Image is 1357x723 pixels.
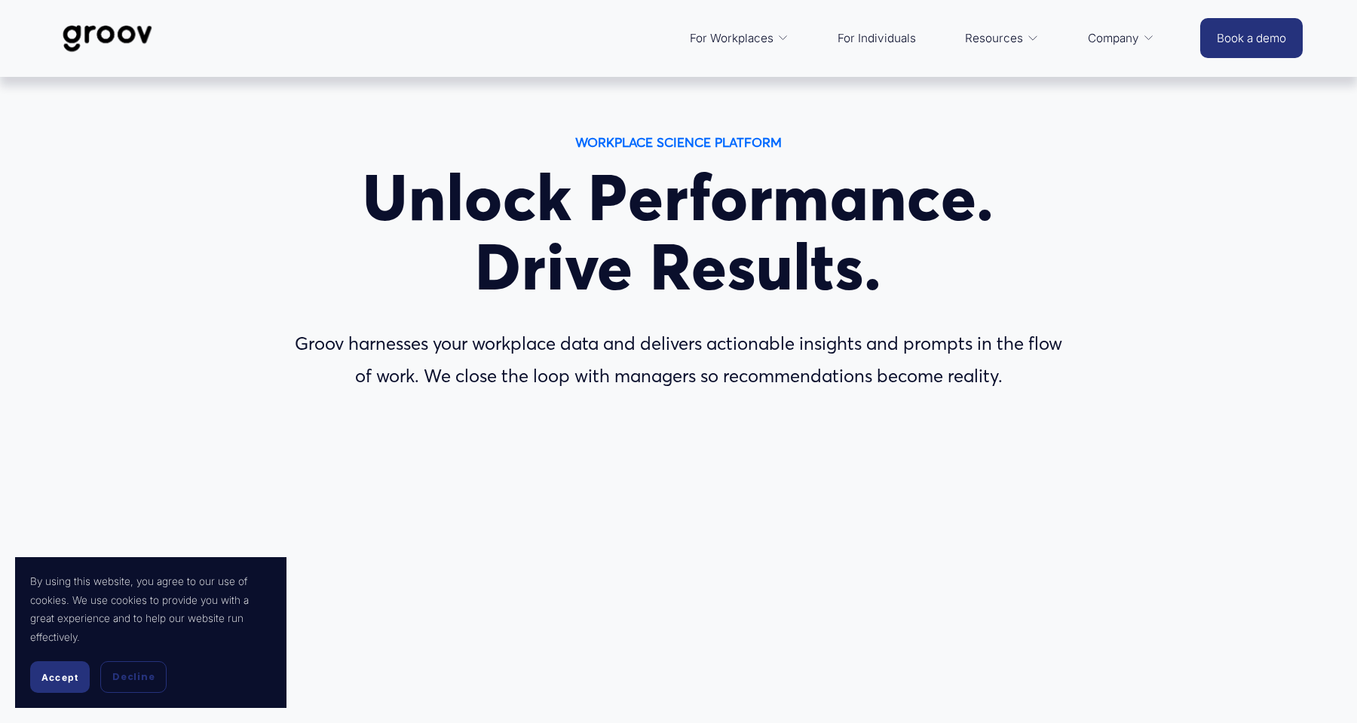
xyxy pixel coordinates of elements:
[30,661,90,693] button: Accept
[957,20,1046,57] a: folder dropdown
[965,28,1023,49] span: Resources
[682,20,797,57] a: folder dropdown
[30,572,271,646] p: By using this website, you agree to our use of cookies. We use cookies to provide you with a grea...
[41,672,78,683] span: Accept
[284,163,1073,303] h1: Unlock Performance. Drive Results.
[15,557,286,708] section: Cookie banner
[100,661,167,693] button: Decline
[575,134,782,150] strong: WORKPLACE SCIENCE PLATFORM
[54,14,161,63] img: Groov | Workplace Science Platform | Unlock Performance | Drive Results
[1080,20,1162,57] a: folder dropdown
[690,28,773,49] span: For Workplaces
[830,20,924,57] a: For Individuals
[284,328,1073,393] p: Groov harnesses your workplace data and delivers actionable insights and prompts in the flow of w...
[1200,18,1303,58] a: Book a demo
[112,670,155,684] span: Decline
[1088,28,1139,49] span: Company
